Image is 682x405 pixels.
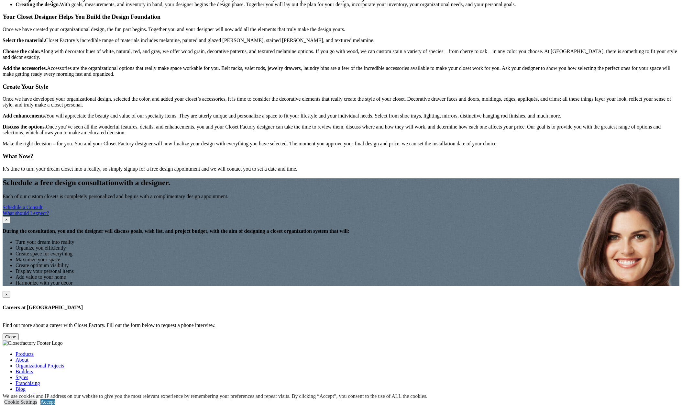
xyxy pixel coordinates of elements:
[16,257,679,263] li: Maximize your space
[16,263,679,268] li: Create optimum visibility
[3,178,679,187] h2: Schedule a free design consultation
[5,217,8,222] span: ×
[16,386,26,392] a: Blog
[3,291,10,298] button: Close
[16,2,679,7] li: With goals, measurements, and inventory in hand, your designer begins the design phase. Together ...
[3,210,49,216] a: What should I expect?
[16,369,33,374] a: Builders
[3,83,679,90] h3: Create Your Style
[3,113,46,118] strong: Add enhancements.
[3,153,679,160] h3: What Now?
[3,305,679,310] h4: Careers at [GEOGRAPHIC_DATA]
[16,375,28,380] a: Styles
[3,166,679,172] p: It’s time to turn your dream closet into a reality, so simply signup for a free design appointmen...
[16,274,679,280] li: Add value to your home
[3,322,679,328] p: Find out more about a career with Closet Factory. Fill out the form below to request a phone inte...
[16,239,679,245] li: Turn your dream into reality
[118,178,170,187] span: with a designer.
[3,65,47,71] strong: Add the accessories.
[3,393,427,399] div: We use cookies and IP address on our website to give you the most relevant experience by remember...
[16,363,64,368] a: Organizational Projects
[16,251,679,257] li: Create space for everything
[16,245,679,251] li: Organize you efficiently
[3,216,10,223] button: Close
[16,392,46,398] a: Privacy Policy
[16,380,40,386] a: Franchising
[3,333,19,340] button: Close
[16,268,679,274] li: Display your personal items
[3,205,43,210] a: Schedule a Consult
[16,357,28,363] a: About
[3,96,679,108] p: Once we have developed your organizational design, selected the color, and added your closet’s ac...
[16,351,34,357] a: Products
[3,38,45,43] strong: Select the material.
[16,280,679,286] li: Harmonize with your décor
[3,49,679,60] p: Along with decorator hues of white, natural, red, and gray, we offer wood grain, decorative patte...
[5,292,8,297] span: ×
[3,38,679,43] p: Closet Factory’s incredible range of materials includes melamine, painted and glazed [PERSON_NAME...
[3,27,679,32] p: Once we have created your organizational design, the fun part begins. Together you and your desig...
[3,113,679,119] p: You will appreciate the beauty and value of our specialty items. They are utterly unique and pers...
[16,2,60,7] strong: Creating the design.
[4,399,37,405] a: Cookie Settings
[3,49,40,54] strong: Choose the color.
[40,399,55,405] a: Accept
[3,124,679,136] p: Once you’ve seen all the wonderful features, details, and enhancements, you and your Closet Facto...
[3,124,46,129] strong: Discuss the options.
[3,141,679,147] p: Make the right decision – for you. You and your Closet Factory designer will now finalize your de...
[3,194,679,199] p: Each of our custom closets is completely personalized and begins with a complimentary design appo...
[3,13,679,20] h3: Your Closet Designer Helps You Build the Design Foundation
[3,340,63,346] img: Closetfactory Footer Logo
[3,65,679,77] p: Accessories are the organizational options that really make space workable for you. Belt racks, v...
[3,228,349,234] strong: During the consultation, you and the designer will discuss goals, wish list, and project budget, ...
